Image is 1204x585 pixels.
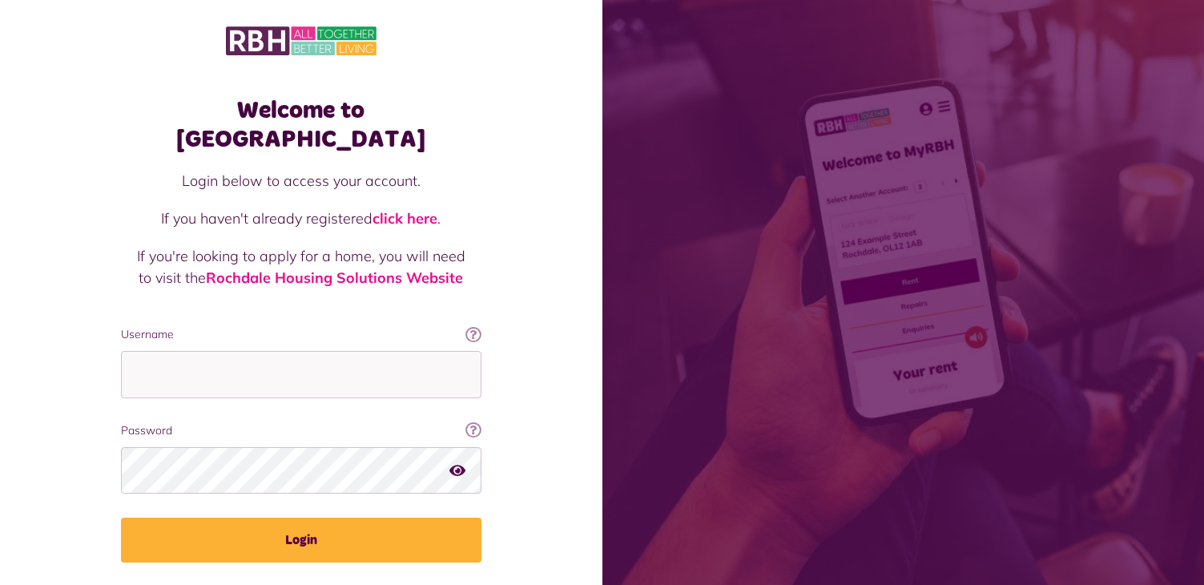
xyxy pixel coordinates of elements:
[372,209,437,228] a: click here
[206,268,463,287] a: Rochdale Housing Solutions Website
[137,245,465,288] p: If you're looking to apply for a home, you will need to visit the
[137,208,465,229] p: If you haven't already registered .
[121,422,481,439] label: Password
[121,518,481,563] button: Login
[121,96,481,154] h1: Welcome to [GEOGRAPHIC_DATA]
[121,326,481,343] label: Username
[137,170,465,192] p: Login below to access your account.
[226,24,377,58] img: MyRBH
